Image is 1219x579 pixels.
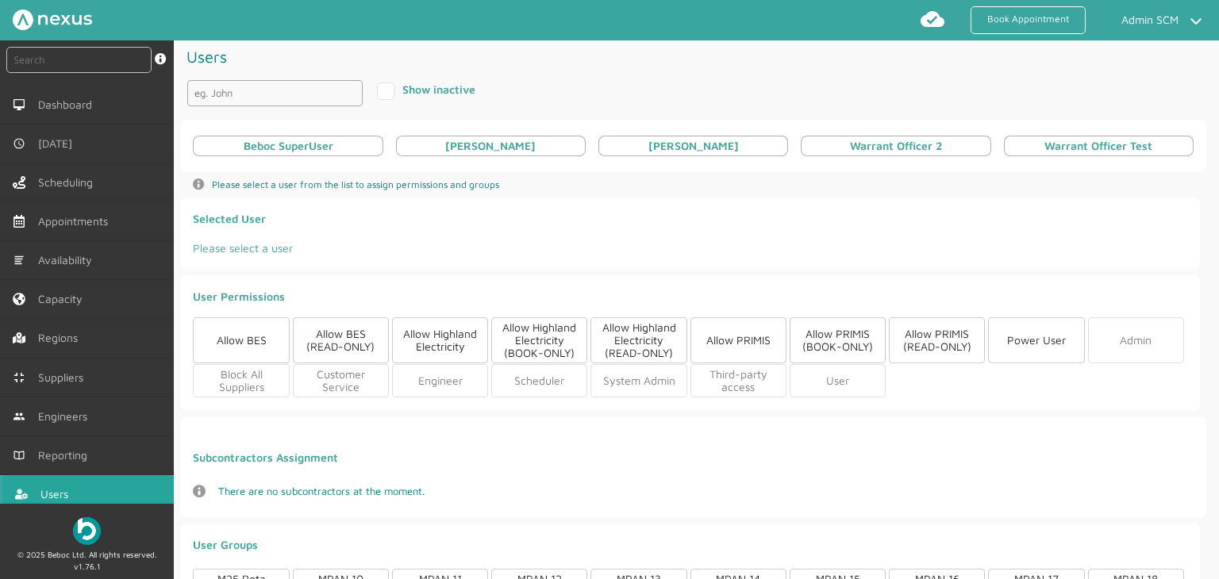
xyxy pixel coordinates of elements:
span: Suppliers [38,371,90,384]
img: md-desktop.svg [13,98,25,111]
input: eg. John [187,80,363,106]
div: warrantofficer2@gmail.com [850,140,942,152]
div: Third-party access [690,364,786,397]
div: Block All Suppliers [193,364,289,397]
span: Please select a user from the list to assign permissions and groups [212,178,499,191]
span: There are no subcontractors at the moment. [218,485,425,497]
div: Luke.gannon@smartchoicemetering.co.uk [648,140,739,152]
img: Beboc Logo [73,517,101,545]
img: md-list.svg [13,254,25,266]
div: Allow PRIMIS [690,317,786,363]
div: dom.jones@smartchoicemetering.co.uk [445,140,536,152]
h1: Users [187,40,699,73]
div: superuserx@superuserx.com [244,140,333,152]
div: Allow Highland Electricity [392,317,488,363]
div: Allow Highland Electricity (BOOK-ONLY) [491,317,587,363]
div: Allow PRIMIS (READ-ONLY) [889,317,985,363]
img: md-people.svg [13,410,25,423]
a: Book Appointment [971,6,1086,34]
div: Allow PRIMIS (BOOK-ONLY) [790,317,886,363]
div: Admin [1088,317,1184,363]
img: md-book.svg [13,449,25,462]
div: Engineer [392,364,488,397]
span: Users [40,488,75,500]
span: Reporting [38,449,94,462]
span: Appointments [38,215,114,228]
span: Scheduling [38,176,99,189]
span: Engineers [38,410,94,423]
div: Scheduler [491,364,587,397]
div: Customer Service [293,364,389,397]
div: Allow BES (READ-ONLY) [293,317,389,363]
div: System Admin [590,364,686,397]
label: Show inactive [377,82,475,96]
label: User Groups [187,530,1194,559]
img: md-cloud-done.svg [920,6,945,32]
img: md-contract.svg [13,371,25,384]
div: Power User [988,317,1084,363]
span: Regions [38,332,84,344]
span: Dashboard [38,98,98,111]
span: [DATE] [38,137,79,150]
label: User Permissions [187,282,1194,311]
label: Please select a user [193,240,683,256]
label: Subcontractors Assignment [187,443,1200,472]
img: appointments-left-menu.svg [13,215,25,228]
input: Search by: Ref, PostCode, MPAN, MPRN, Account, Customer [6,47,152,73]
img: capacity-left-menu.svg [13,293,25,305]
img: Nexus [13,10,92,30]
div: warrantofficer@gmail.com [1044,140,1152,152]
div: User [790,364,886,397]
img: md-time.svg [13,137,25,150]
span: Availability [38,254,98,266]
img: user-left-menu.svg [15,488,28,500]
img: scheduling-left-menu.svg [13,176,25,189]
span: Capacity [38,293,89,305]
div: Allow Highland Electricity (READ-ONLY) [590,317,686,363]
label: Selected User [187,204,1194,233]
img: regions.left-menu.svg [13,332,25,344]
div: Allow BES [193,317,289,363]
